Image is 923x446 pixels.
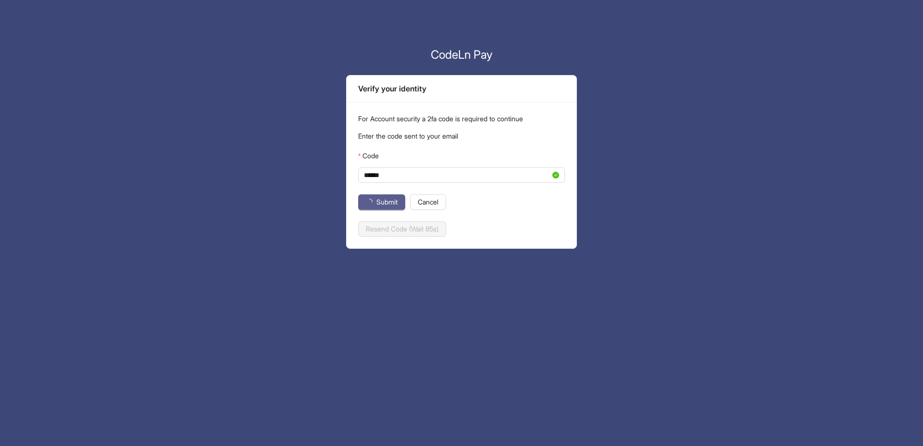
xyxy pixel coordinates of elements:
span: Submit [376,197,398,207]
label: Code [358,148,379,164]
p: For Account security a 2fa code is required to continue [358,114,565,124]
input: Code [364,170,550,180]
button: Cancel [410,194,446,210]
p: Enter the code sent to your email [358,131,565,141]
p: CodeLn Pay [346,46,577,64]
button: Resend Code (Wait 85s) [358,221,446,237]
div: Verify your identity [358,83,565,95]
span: Resend Code (Wait 85s) [366,224,438,234]
button: Submit [358,194,405,210]
span: loading [365,198,373,205]
span: Cancel [418,197,438,207]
